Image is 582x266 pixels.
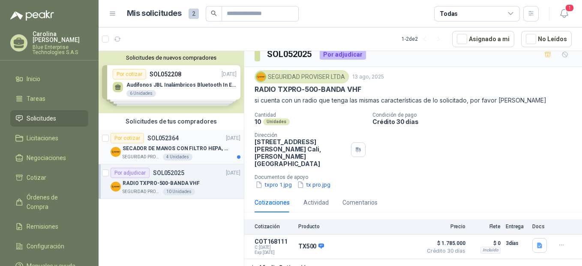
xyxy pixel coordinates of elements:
[10,71,88,87] a: Inicio
[99,113,244,130] div: Solicitudes de tus compradores
[27,94,45,103] span: Tareas
[402,32,445,46] div: 1 - 2 de 2
[102,54,240,61] button: Solicitudes de nuevos compradores
[27,74,40,84] span: Inicio
[480,247,501,254] div: Incluido
[123,188,161,195] p: SEGURIDAD PROVISER LTDA
[153,170,184,176] p: SOL052025
[10,10,54,21] img: Logo peakr
[99,51,244,113] div: Solicitudes de nuevos compradoresPor cotizarSOL052208[DATE] Audífonos JBL Inalámbricos Bluetooth ...
[352,73,384,81] p: 13 ago, 2025
[506,224,527,230] p: Entrega
[320,49,366,60] div: Por adjudicar
[255,198,290,207] div: Cotizaciones
[440,9,458,18] div: Todas
[255,96,572,105] p: si cuenta con un radio que tenga las mismas características de lo solicitado, por favor [PERSON_N...
[342,198,378,207] div: Comentarios
[296,180,331,189] button: tx pro.jpg
[111,181,121,192] img: Company Logo
[471,238,501,248] p: $ 0
[123,179,200,187] p: RADIO TXPRO-500-BANDA VHF
[10,110,88,127] a: Solicitudes
[163,188,195,195] div: 10 Unidades
[111,168,150,178] div: Por adjudicar
[10,91,88,107] a: Tareas
[255,112,366,118] p: Cantidad
[298,224,417,230] p: Producto
[27,242,64,251] span: Configuración
[255,132,348,138] p: Dirección
[532,224,549,230] p: Docs
[10,169,88,186] a: Cotizar
[267,48,313,61] h3: SOL052025
[99,130,244,164] a: Por cotizarSOL052364[DATE] Company LogoSECADOR DE MANOS CON FILTRO HEPA, SECADO RAPIDOSEGURIDAD P...
[255,118,261,125] p: 10
[10,150,88,166] a: Negociaciones
[10,130,88,146] a: Licitaciones
[211,10,217,16] span: search
[226,134,240,142] p: [DATE]
[556,6,572,21] button: 1
[565,4,574,12] span: 1
[263,118,290,125] div: Unidades
[10,218,88,235] a: Remisiones
[33,45,88,55] p: Blue Enterprise Technologies S.A.S
[10,189,88,215] a: Órdenes de Compra
[111,133,144,143] div: Por cotizar
[27,222,58,231] span: Remisiones
[423,224,465,230] p: Precio
[255,238,293,245] p: COT168111
[27,193,80,212] span: Órdenes de Compra
[521,31,572,47] button: No Leídos
[255,85,361,94] p: RADIO TXPRO-500-BANDA VHF
[99,164,244,199] a: Por adjudicarSOL052025[DATE] Company LogoRADIO TXPRO-500-BANDA VHFSEGURIDAD PROVISER LTDA10 Unidades
[189,9,199,19] span: 2
[372,112,579,118] p: Condición de pago
[471,224,501,230] p: Flete
[127,7,182,20] h1: Mis solicitudes
[255,224,293,230] p: Cotización
[452,31,514,47] button: Asignado a mi
[111,147,121,157] img: Company Logo
[123,145,229,153] p: SECADOR DE MANOS CON FILTRO HEPA, SECADO RAPIDO
[255,250,293,255] span: Exp: [DATE]
[27,173,46,182] span: Cotizar
[255,70,349,83] div: SEGURIDAD PROVISER LTDA
[123,154,161,160] p: SEGURIDAD PROVISER LTDA
[506,238,527,248] p: 3 días
[255,180,293,189] button: txpro 1.jpg
[298,243,324,251] p: TX500
[255,138,348,167] p: [STREET_ADDRESS][PERSON_NAME] Cali , [PERSON_NAME][GEOGRAPHIC_DATA]
[27,153,66,163] span: Negociaciones
[423,248,465,254] span: Crédito 30 días
[423,238,465,248] span: $ 1.785.000
[163,154,192,160] div: 4 Unidades
[33,31,88,43] p: Carolina [PERSON_NAME]
[27,133,58,143] span: Licitaciones
[255,174,579,180] p: Documentos de apoyo
[255,245,293,250] span: C: [DATE]
[226,169,240,177] p: [DATE]
[372,118,579,125] p: Crédito 30 días
[27,114,56,123] span: Solicitudes
[147,135,179,141] p: SOL052364
[303,198,329,207] div: Actividad
[256,72,266,82] img: Company Logo
[10,238,88,254] a: Configuración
